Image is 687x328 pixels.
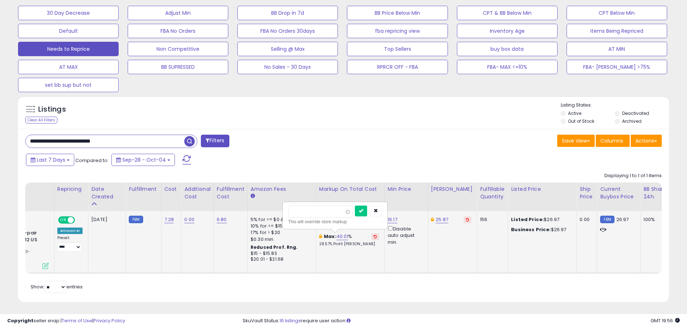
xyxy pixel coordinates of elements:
[164,216,174,223] a: 7.28
[279,317,301,324] a: 16 listings
[651,317,680,324] span: 2025-10-12 19:56 GMT
[18,60,119,74] button: AT MAX
[616,216,629,223] span: 26.97
[251,256,311,262] div: $20.01 - $21.68
[511,226,551,233] b: Business Price:
[457,60,558,74] button: FBA- MAX <=10%
[457,24,558,38] button: Inventory Age
[62,317,92,324] a: Terms of Use
[596,135,630,147] button: Columns
[251,244,298,250] b: Reduced Prof. Rng.
[567,6,667,20] button: CPT Below Min
[480,216,502,223] div: 156
[511,185,573,193] div: Listed Price
[18,78,119,92] button: set bb sup but not
[600,216,614,223] small: FBM
[31,283,83,290] span: Show: entries
[164,185,179,193] div: Cost
[128,42,228,56] button: Non Competitive
[567,42,667,56] button: AT MIN
[37,156,65,163] span: Last 7 Days
[557,135,595,147] button: Save View
[511,216,544,223] b: Listed Price:
[237,6,338,20] button: BB Drop in 7d
[580,185,594,201] div: Ship Price
[580,216,591,223] div: 0.00
[643,185,670,201] div: BB Share 24h.
[75,157,109,164] span: Compared to:
[237,24,338,38] button: FBA No Orders 30days
[26,154,74,166] button: Last 7 Days
[604,172,662,179] div: Displaying 1 to 1 of 1 items
[347,24,448,38] button: fba repricing view
[25,117,57,123] div: Clear All Filters
[184,185,211,201] div: Additional Cost
[388,185,425,193] div: Min Price
[128,6,228,20] button: Adjust Min
[251,216,311,223] div: 5% for >= $0 & <= $14.99
[622,118,642,124] label: Archived
[91,216,120,223] div: [DATE]
[237,42,338,56] button: Selling @ Max
[7,317,34,324] strong: Copyright
[319,242,379,247] p: 28.57% Profit [PERSON_NAME]
[288,218,382,225] div: This will override store markup
[122,156,166,163] span: Sep-28 - Oct-04
[57,185,85,193] div: Repricing
[129,185,158,193] div: Fulfillment
[18,6,119,20] button: 30 Day Decrease
[457,42,558,56] button: buy box data
[217,185,245,201] div: Fulfillment Cost
[184,216,194,223] a: 0.00
[567,24,667,38] button: Items Being Repriced
[217,216,227,223] a: 6.80
[568,118,594,124] label: Out of Stock
[243,318,680,324] div: SkuVault Status: require user action.
[622,110,649,116] label: Deactivated
[388,216,397,223] a: 16.17
[129,216,143,223] small: FBM
[319,234,322,239] i: This overrides the store level max markup for this listing
[336,233,348,240] a: 40.01
[7,318,125,324] div: seller snap | |
[74,217,85,223] span: OFF
[18,42,119,56] button: Needs to Reprice
[201,135,229,147] button: Filters
[347,42,448,56] button: Top Sellers
[128,60,228,74] button: BB SUPRESSED
[91,185,123,201] div: Date Created
[643,216,667,223] div: 100%
[388,225,422,246] div: Disable auto adjust min
[251,193,255,199] small: Amazon Fees.
[18,24,119,38] button: Default
[59,217,68,223] span: ON
[251,251,311,257] div: $15 - $15.83
[347,6,448,20] button: BB Price Below Min
[251,236,311,243] div: $0.30 min
[93,317,125,324] a: Privacy Policy
[511,226,571,233] div: $26.97
[457,6,558,20] button: CPT & BB Below Min
[374,235,377,238] i: Revert to store-level Max Markup
[466,218,469,221] i: Revert to store-level Dynamic Max Price
[561,102,669,109] p: Listing States:
[251,229,311,236] div: 17% for > $20
[631,135,662,147] button: Actions
[319,185,382,193] div: Markup on Total Cost
[38,104,66,114] h5: Listings
[480,185,505,201] div: Fulfillable Quantity
[436,216,448,223] a: 25.87
[111,154,175,166] button: Sep-28 - Oct-04
[251,223,311,229] div: 10% for >= $15 & <= $20
[568,110,581,116] label: Active
[567,60,667,74] button: FBA- [PERSON_NAME] >75%
[431,185,474,193] div: [PERSON_NAME]
[57,228,83,234] div: Amazon AI
[316,183,384,211] th: The percentage added to the cost of goods (COGS) that forms the calculator for Min & Max prices.
[431,217,434,222] i: This overrides the store level Dynamic Max Price for this listing
[319,233,379,247] div: %
[324,233,336,240] b: Max:
[347,60,448,74] button: RPRCR OFF - FBA
[251,185,313,193] div: Amazon Fees
[57,235,83,252] div: Preset:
